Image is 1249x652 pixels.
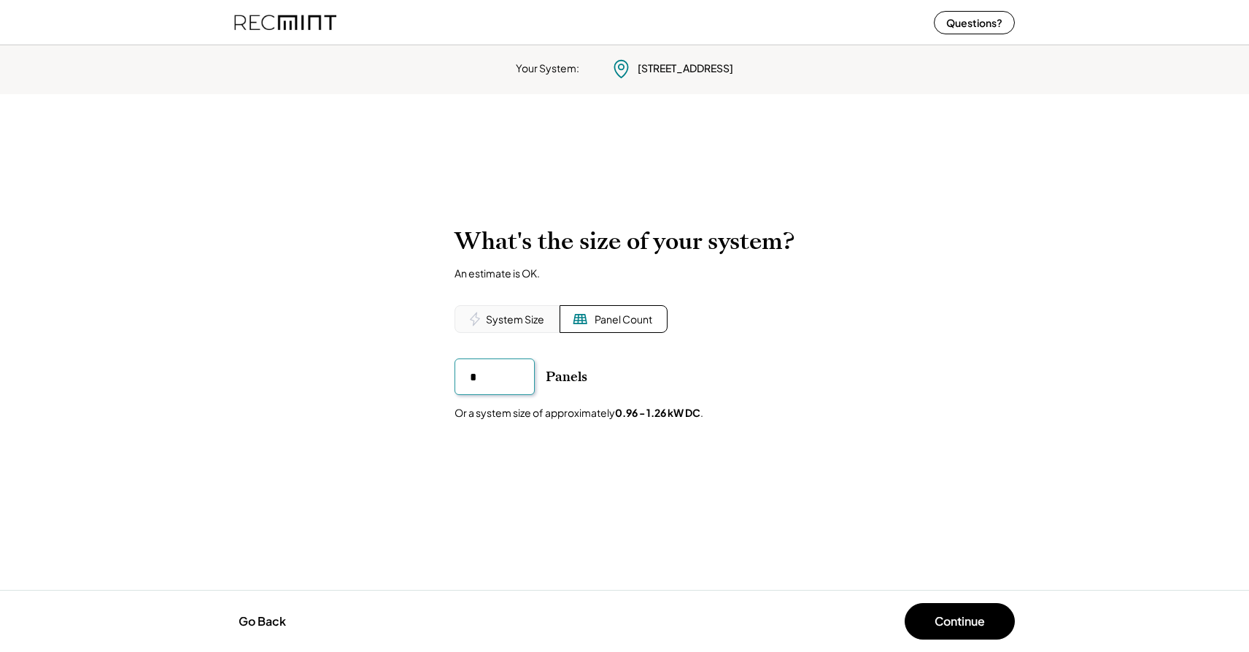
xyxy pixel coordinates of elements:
[546,368,587,386] div: Panels
[486,312,544,327] div: System Size
[516,61,579,76] div: Your System:
[455,227,794,256] h2: What's the size of your system?
[638,61,733,76] div: [STREET_ADDRESS]
[455,406,703,421] div: Or a system size of approximately .
[573,312,587,326] img: Solar%20Panel%20Icon.svg
[234,3,336,42] img: recmint-logotype%403x%20%281%29.jpeg
[595,312,652,327] div: Panel Count
[615,406,700,419] strong: 0.96 - 1.26 kW DC
[905,603,1015,640] button: Continue
[455,266,540,280] div: An estimate is OK.
[934,11,1015,34] button: Questions?
[234,605,290,637] button: Go Back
